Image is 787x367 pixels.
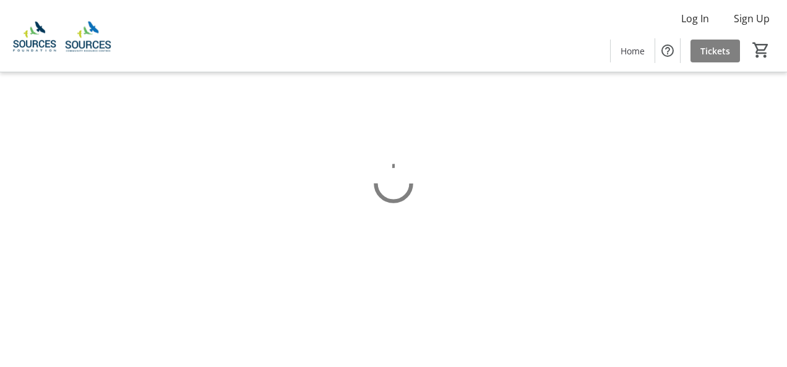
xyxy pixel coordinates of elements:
[671,9,719,28] button: Log In
[690,40,740,62] a: Tickets
[734,11,770,26] span: Sign Up
[611,40,655,62] a: Home
[750,39,772,61] button: Cart
[724,9,780,28] button: Sign Up
[621,44,645,57] span: Home
[700,44,730,57] span: Tickets
[681,11,709,26] span: Log In
[7,5,118,67] img: Sources Community Resources Society and Sources Foundation's Logo
[655,38,680,63] button: Help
